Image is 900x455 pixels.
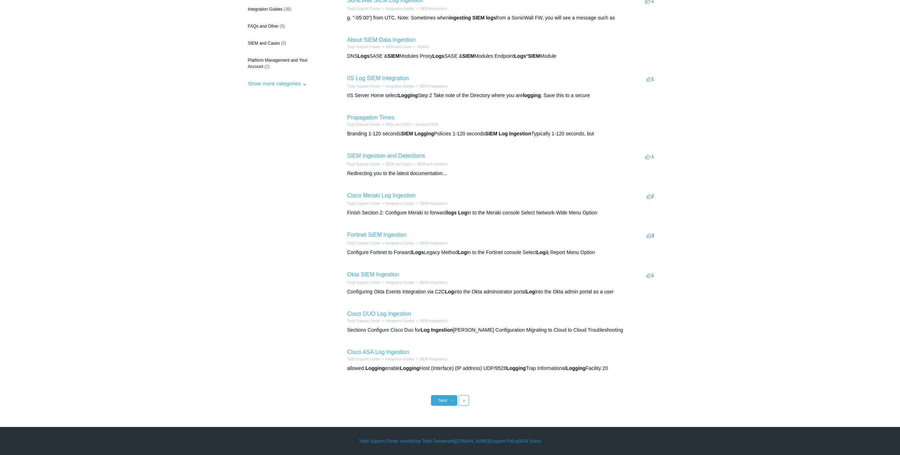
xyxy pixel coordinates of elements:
[380,241,414,246] li: Integration Guides
[385,241,414,245] a: Integration Guides
[347,37,416,43] a: About SIEM Data Ingestion
[347,84,381,89] li: Todyl Support Center
[385,202,414,206] a: Integration Guides
[414,6,447,11] li: SIEM Integrations
[347,123,381,127] a: Todyl Support Center
[347,170,656,177] div: Redirecting you to the latest documentation...
[347,84,381,88] a: Todyl Support Center
[347,365,656,372] div: allowed. enable Host (Interface) (IP address) UDP/9528 Trap Informational Facility 20
[400,365,419,371] em: Logging
[380,84,414,89] li: Integration Guides
[347,7,381,11] a: Todyl Support Center
[414,318,447,324] li: SIEM Integrations
[506,365,526,371] em: Logging
[528,53,540,59] em: SIEM
[536,249,546,255] em: Log
[519,438,541,444] a: SGN Status
[445,289,454,294] em: Log
[380,280,414,285] li: Integration Guides
[414,356,447,362] li: SIEM Integrations
[419,84,447,88] a: SIEM Integrations
[431,327,453,333] em: Ingestion
[347,192,416,198] a: Cisco Meraki Log Ingestion
[647,233,654,238] span: 3
[347,241,381,246] li: Todyl Support Center
[463,398,465,403] span: »
[419,241,447,245] a: SIEM Integrations
[248,41,280,46] span: SIEM and Cases
[447,210,457,215] em: logs
[490,438,518,444] a: Support Policy
[280,24,285,29] span: (9)
[244,54,327,73] a: Platform Management and Your Account (2)
[347,356,381,362] li: Todyl Support Center
[264,64,270,69] span: (2)
[347,44,381,50] li: Todyl Support Center
[347,130,656,137] div: Branding 1-120 seconds Policies 1-120 seconds Typically 1-120 seconds, but
[347,249,656,256] div: Configure Fortinet to Forward Legacy Method in to the Fortinet console Select & Report Menu Option
[414,201,447,206] li: SIEM Integrations
[380,201,414,206] li: Integration Guides
[380,122,411,127] li: FAQs and Other
[358,53,369,59] em: Logs
[385,319,414,323] a: Integration Guides
[485,131,531,136] em: SIEM Log Ingestion
[414,241,447,246] li: SIEM Integrations
[347,201,381,206] li: Todyl Support Center
[412,438,454,444] a: Your Todyl Dashboard
[244,77,310,90] button: Show more categories
[419,357,447,361] a: SIEM Integrations
[347,349,409,355] a: Cisco ASA Log Ingestion
[449,15,471,21] em: ingesting
[380,6,414,11] li: Integration Guides
[414,280,447,285] li: SIEM Integrations
[486,15,496,21] em: logs
[380,162,412,167] li: SIEM and Cases
[244,19,327,33] a: FAQs and Other (9)
[347,153,425,159] a: SIEM Ingestion and Detections
[380,318,414,324] li: Integration Guides
[347,281,381,285] a: Todyl Support Center
[458,210,467,215] em: Log
[385,162,412,166] a: SIEM and Cases
[417,162,448,166] a: SIEM and Incidents
[347,326,656,334] div: Sections Configure Cisco Duo for [PERSON_NAME] Configuration Migrating to Cloud to Cloud Troubles...
[411,122,438,127] li: General FAQs
[419,7,447,11] a: SIEM Integrations
[412,249,424,255] em: Logs
[523,92,541,98] em: logging
[347,92,656,99] div: IIS Server Home select Step 2 Take note of the Directory where you are . Save this to a secure
[458,249,467,255] em: Log
[347,288,656,296] div: Configuring Okta Events Integration via C2C into the Okta administrator portal into the Okta admi...
[419,319,447,323] a: SIEM Integrations
[514,53,526,59] em: Logs
[385,7,414,11] a: Integration Guides
[365,365,385,371] em: Logging
[284,7,291,12] span: (36)
[347,318,381,324] li: Todyl Support Center
[432,53,444,59] em: Logs
[347,162,381,166] a: Todyl Support Center
[645,154,654,159] span: -1
[452,398,453,403] span: ›
[398,92,418,98] em: Logging
[385,45,412,49] a: SIEM and Cases
[347,45,381,49] a: Todyl Support Center
[347,209,656,217] div: Finish Section 2: Configure Meraki to forward in to the Meraki console Select Network-Wide Menu O...
[347,241,381,245] a: Todyl Support Center
[347,14,656,22] div: g. "-05:00") from UTC. Note: Sometimes when from a SonicWall FW, you will see a message such as
[347,75,409,81] a: IIS Log SIEM Integration
[462,53,474,59] em: SIEM
[347,357,381,361] a: Todyl Support Center
[248,24,279,29] span: FAQs and Other
[347,6,381,11] li: Todyl Support Center
[347,202,381,206] a: Todyl Support Center
[244,438,656,444] div: | | | |
[359,438,411,444] a: Todyl Support Center Home
[401,131,413,136] em: SIEM
[421,327,430,333] em: Log
[419,202,447,206] a: SIEM Integrations
[347,114,394,120] a: Propagation Times
[347,52,656,60] div: DNS SASE & Modules Proxy SASE & Modules Endpoint * Module
[419,281,447,285] a: SIEM Integrations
